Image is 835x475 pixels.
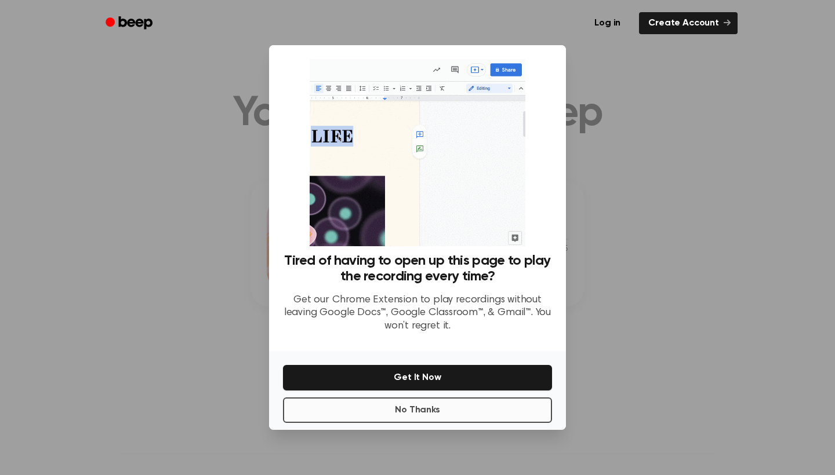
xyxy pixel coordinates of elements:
[97,12,163,35] a: Beep
[639,12,738,34] a: Create Account
[283,365,552,390] button: Get It Now
[310,59,525,246] img: Beep extension in action
[283,253,552,284] h3: Tired of having to open up this page to play the recording every time?
[583,10,632,36] a: Log in
[283,294,552,333] p: Get our Chrome Extension to play recordings without leaving Google Docs™, Google Classroom™, & Gm...
[283,397,552,423] button: No Thanks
